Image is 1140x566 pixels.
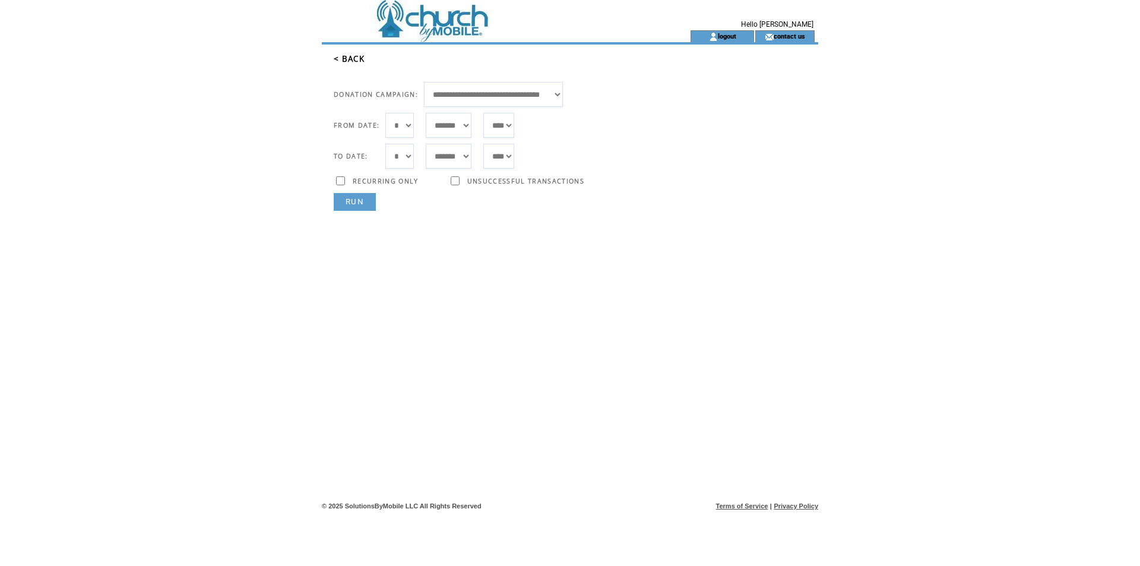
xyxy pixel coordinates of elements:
[709,32,718,42] img: account_icon.gif
[774,32,805,40] a: contact us
[716,502,768,510] a: Terms of Service
[467,177,584,185] span: UNSUCCESSFUL TRANSACTIONS
[718,32,736,40] a: logout
[353,177,419,185] span: RECURRING ONLY
[322,502,482,510] span: © 2025 SolutionsByMobile LLC All Rights Reserved
[741,20,813,29] span: Hello [PERSON_NAME]
[334,121,379,129] span: FROM DATE:
[334,193,376,211] a: RUN
[334,53,365,64] a: < BACK
[334,90,418,99] span: DONATION CAMPAIGN:
[774,502,818,510] a: Privacy Policy
[770,502,772,510] span: |
[765,32,774,42] img: contact_us_icon.gif
[334,152,368,160] span: TO DATE:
